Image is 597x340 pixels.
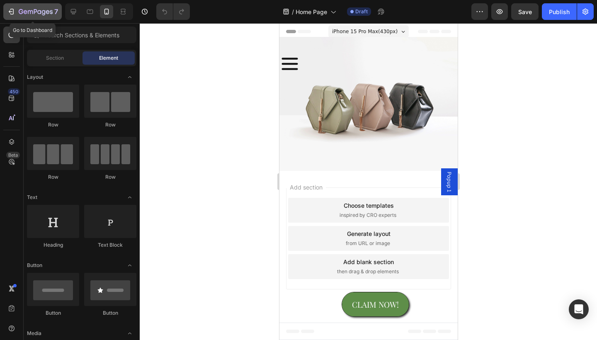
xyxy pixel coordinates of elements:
[46,54,64,62] span: Section
[27,309,79,317] div: Button
[27,330,41,337] span: Media
[27,194,37,201] span: Text
[8,88,20,95] div: 450
[156,3,190,20] div: Undo/Redo
[569,299,589,319] div: Open Intercom Messenger
[3,3,62,20] button: 7
[123,70,136,84] span: Toggle open
[123,191,136,204] span: Toggle open
[84,309,136,317] div: Button
[123,327,136,340] span: Toggle open
[27,73,43,81] span: Layout
[292,7,294,16] span: /
[296,7,327,16] span: Home Page
[27,173,79,181] div: Row
[54,7,58,17] p: 7
[549,7,570,16] div: Publish
[511,3,539,20] button: Save
[27,27,136,43] input: Search Sections & Elements
[518,8,532,15] span: Save
[27,241,79,249] div: Heading
[6,152,20,158] div: Beta
[84,121,136,129] div: Row
[27,262,42,269] span: Button
[84,241,136,249] div: Text Block
[84,173,136,181] div: Row
[27,121,79,129] div: Row
[99,54,118,62] span: Element
[279,23,458,340] iframe: Design area
[355,8,368,15] span: Draft
[123,259,136,272] span: Toggle open
[542,3,577,20] button: Publish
